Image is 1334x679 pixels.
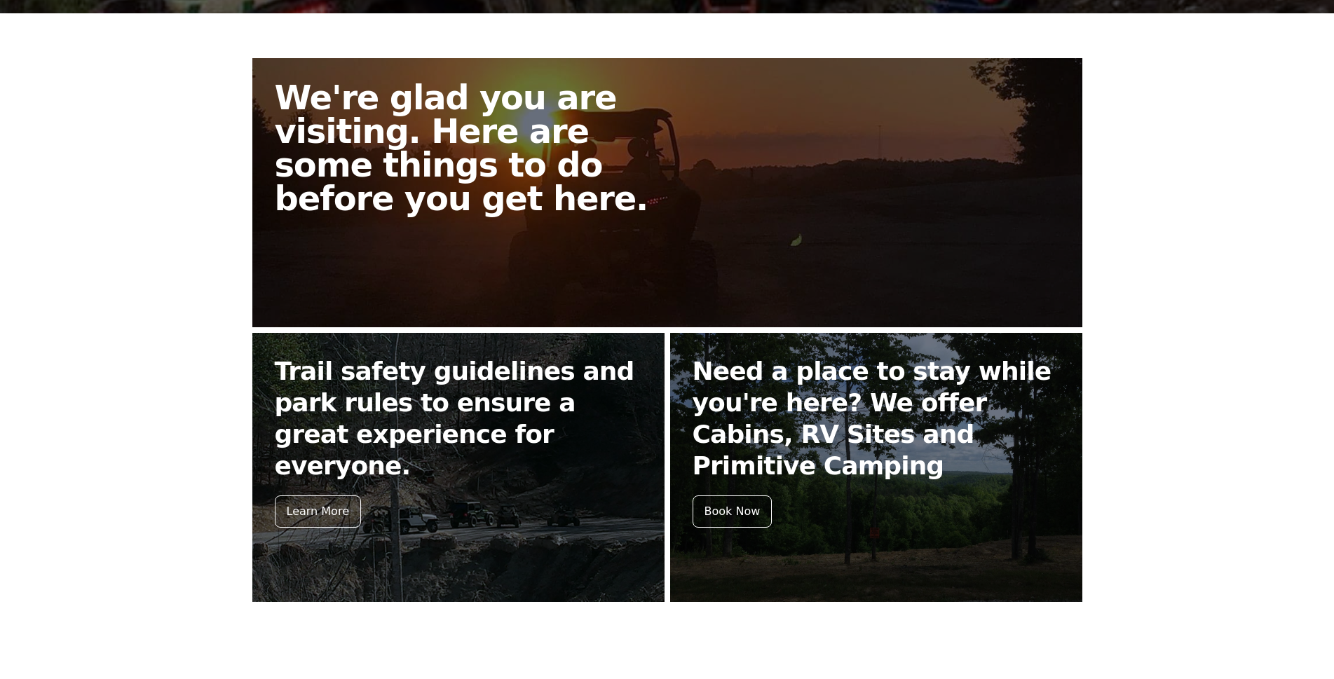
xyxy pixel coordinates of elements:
h2: Trail safety guidelines and park rules to ensure a great experience for everyone. [275,355,642,481]
a: Trail safety guidelines and park rules to ensure a great experience for everyone. Learn More [252,333,665,602]
a: We're glad you are visiting. Here are some things to do before you get here. [252,58,1082,327]
a: Need a place to stay while you're here? We offer Cabins, RV Sites and Primitive Camping Book Now [670,333,1082,602]
div: Book Now [693,495,773,528]
h2: Need a place to stay while you're here? We offer Cabins, RV Sites and Primitive Camping [693,355,1060,481]
h2: We're glad you are visiting. Here are some things to do before you get here. [275,81,679,215]
div: Learn More [275,495,361,528]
